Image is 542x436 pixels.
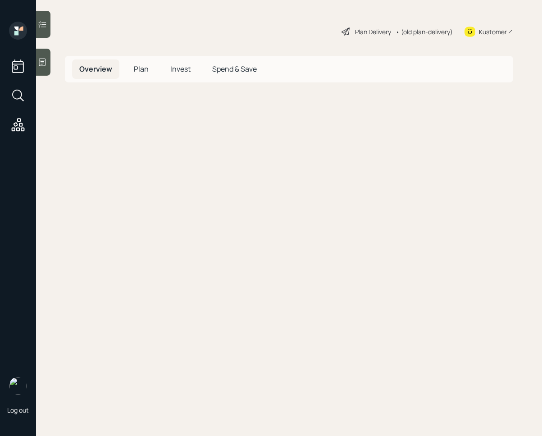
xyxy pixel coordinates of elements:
[355,27,391,36] div: Plan Delivery
[134,64,149,74] span: Plan
[9,377,27,395] img: retirable_logo.png
[170,64,191,74] span: Invest
[212,64,257,74] span: Spend & Save
[79,64,112,74] span: Overview
[7,406,29,414] div: Log out
[479,27,507,36] div: Kustomer
[396,27,453,36] div: • (old plan-delivery)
